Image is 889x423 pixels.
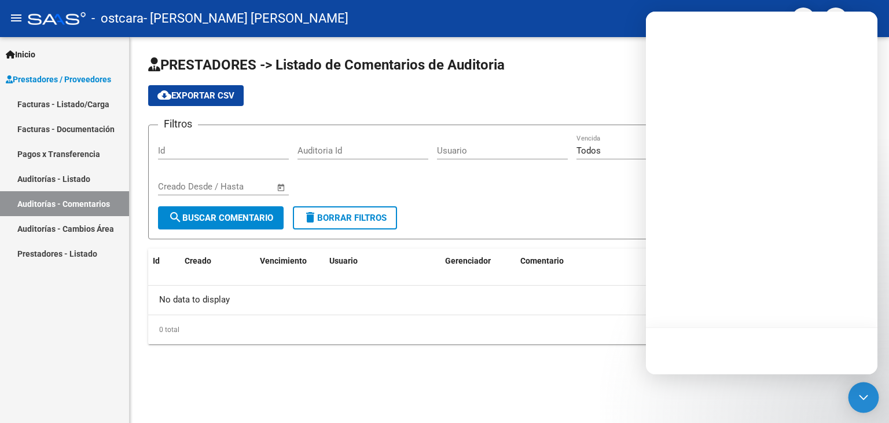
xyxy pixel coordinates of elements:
span: Usuario [329,256,358,265]
span: Inicio [6,48,35,61]
mat-icon: cloud_download [157,88,171,102]
span: Prestadores / Proveedores [6,73,111,86]
input: Fecha fin [215,181,271,192]
span: PRESTADORES -> Listado de Comentarios de Auditoria [148,57,505,73]
span: - ostcara [91,6,144,31]
mat-icon: menu [9,11,23,25]
div: Open Intercom Messenger [848,382,879,413]
span: Id [153,256,160,265]
span: Vencimiento [260,256,307,265]
datatable-header-cell: Vencimiento [255,249,325,274]
mat-icon: delete [303,210,317,224]
datatable-header-cell: Gerenciador [440,249,516,274]
span: Buscar Comentario [168,213,273,223]
datatable-header-cell: Usuario [325,249,440,274]
span: Borrar Filtros [303,213,387,223]
h3: Filtros [158,116,198,132]
span: Gerenciador [445,256,491,265]
div: 0 total [148,315,870,344]
mat-icon: person [866,11,880,25]
button: Exportar CSV [148,85,244,106]
datatable-header-cell: Id [148,249,180,274]
mat-icon: search [168,210,182,224]
span: Exportar CSV [157,90,234,101]
button: Borrar Filtros [293,206,397,229]
datatable-header-cell: Comentario [516,249,824,274]
div: No data to display [148,286,870,315]
datatable-header-cell: Creado [180,249,255,274]
span: Creado [185,256,211,265]
span: - [PERSON_NAME] [PERSON_NAME] [144,6,348,31]
button: Buscar Comentario [158,206,284,229]
input: Fecha inicio [158,181,205,192]
span: Comentario [520,256,564,265]
span: Todos [576,145,601,156]
button: Open calendar [275,181,288,194]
